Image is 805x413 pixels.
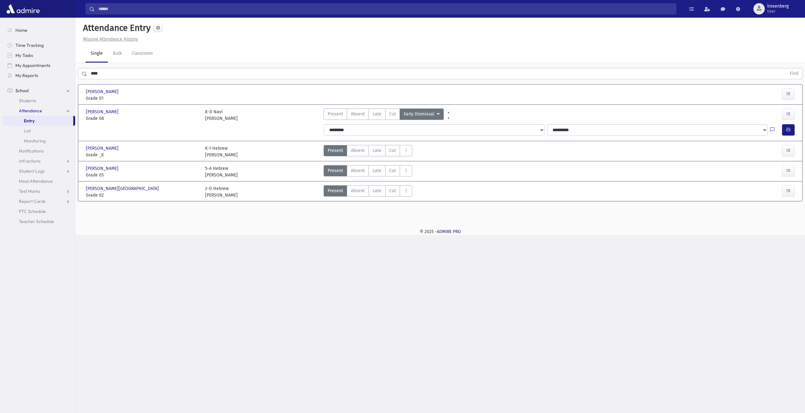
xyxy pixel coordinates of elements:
a: School [3,86,75,96]
a: Time Tracking [3,40,75,50]
span: My Appointments [15,63,50,68]
span: Grade 02 [86,192,199,198]
span: Grade 05 [86,172,199,178]
span: PTC Schedule [19,209,46,214]
span: Late [373,187,381,194]
a: My Reports [3,70,75,81]
button: Early Dismissal [400,109,444,120]
div: AttTypes [324,165,412,178]
span: Absent [351,111,365,117]
button: Find [786,68,802,79]
span: [PERSON_NAME] [86,145,120,152]
span: My Reports [15,73,38,78]
span: Infractions [19,158,41,164]
span: Meal Attendance [19,178,53,184]
a: Missing Attendance History [80,36,138,42]
span: List [24,128,31,134]
a: Home [3,25,75,35]
span: Absent [351,187,365,194]
span: Present [328,187,343,194]
span: Early Dismissal [404,111,436,118]
span: Time Tracking [15,42,44,48]
a: Notifications [3,146,75,156]
span: [PERSON_NAME] [86,165,120,172]
span: Cut [389,147,396,154]
div: AttTypes [324,185,412,198]
span: Monitoring [24,138,46,144]
h5: Attendance Entry [80,23,151,33]
a: ADMIRE PRO [437,229,461,234]
span: Present [328,111,343,117]
div: 8-D Navi [PERSON_NAME] [205,109,238,122]
span: [PERSON_NAME][GEOGRAPHIC_DATA] [86,185,160,192]
a: Students [3,96,75,106]
div: AttTypes [324,145,412,158]
span: My Tasks [15,53,33,58]
span: User [767,9,789,14]
div: © 2025 - [86,228,795,235]
a: Report Cards [3,196,75,206]
span: Late [373,147,381,154]
a: Infractions [3,156,75,166]
span: Report Cards [19,198,46,204]
a: Attendance [3,106,75,116]
span: Teacher Schedule [19,219,54,224]
span: [PERSON_NAME] [86,88,120,95]
a: Meal Attendance [3,176,75,186]
div: AttTypes [324,109,444,122]
u: Missing Attendance History [83,36,138,42]
a: List [3,126,75,136]
div: 5-A Hebrew [PERSON_NAME] [205,165,238,178]
div: 2-D Hebrew [PERSON_NAME] [205,185,238,198]
a: Monitoring [3,136,75,146]
span: Students [19,98,36,103]
img: AdmirePro [5,3,41,15]
span: [PERSON_NAME] [86,109,120,115]
span: Grade 01 [86,95,199,102]
span: Present [328,167,343,174]
a: Single [86,45,108,63]
span: Present [328,147,343,154]
span: Absent [351,147,365,154]
span: Grade 08 [86,115,199,122]
input: Search [95,3,676,14]
a: Teacher Schedule [3,216,75,226]
div: K-1 Hebrew [PERSON_NAME] [205,145,238,158]
span: Entry [24,118,35,124]
a: Student Logs [3,166,75,176]
span: Late [373,111,381,117]
span: Cut [389,111,396,117]
a: PTC Schedule [3,206,75,216]
span: School [15,88,29,93]
span: Home [15,27,27,33]
span: Notifications [19,148,44,154]
span: Student Logs [19,168,45,174]
a: Classroom [127,45,158,63]
span: lrosenberg [767,4,789,9]
a: My Tasks [3,50,75,60]
span: Late [373,167,381,174]
span: Cut [389,187,396,194]
span: Absent [351,167,365,174]
span: Grade _K [86,152,199,158]
a: My Appointments [3,60,75,70]
span: Cut [389,167,396,174]
a: Entry [3,116,73,126]
a: Bulk [108,45,127,63]
span: Test Marks [19,188,40,194]
a: Test Marks [3,186,75,196]
span: Attendance [19,108,42,114]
